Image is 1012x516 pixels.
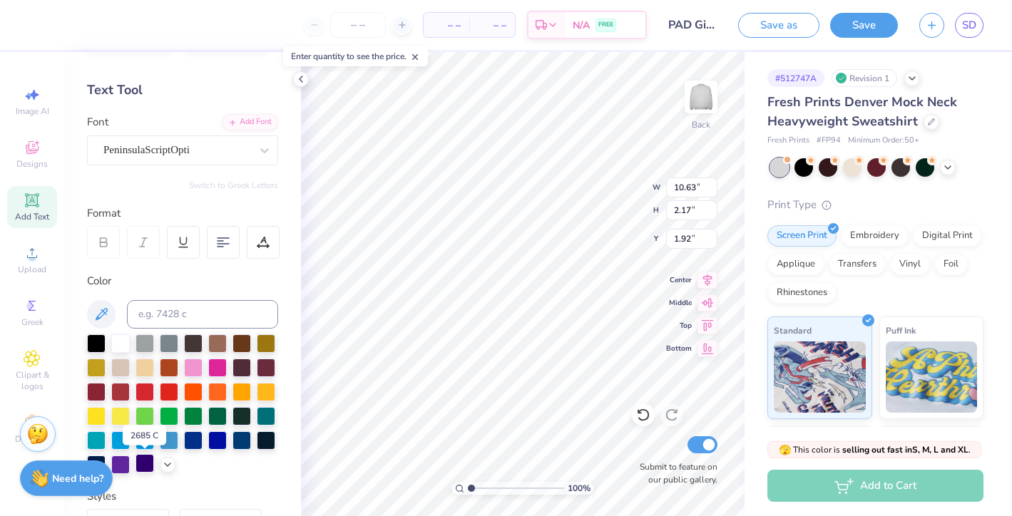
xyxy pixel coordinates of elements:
[52,472,103,485] strong: Need help?
[87,273,278,289] div: Color
[127,300,278,329] input: e.g. 7428 c
[16,158,48,170] span: Designs
[15,211,49,222] span: Add Text
[692,118,710,131] div: Back
[886,341,978,413] img: Puff Ink
[432,18,461,33] span: – –
[687,83,715,111] img: Back
[832,69,897,87] div: Revision 1
[830,13,898,38] button: Save
[767,282,837,304] div: Rhinestones
[779,443,791,457] span: 🫣
[767,197,983,213] div: Print Type
[774,323,812,338] span: Standard
[87,488,278,505] div: Styles
[955,13,983,38] a: SD
[87,81,278,100] div: Text Tool
[666,321,692,331] span: Top
[18,264,46,275] span: Upload
[330,12,386,38] input: – –
[189,180,278,191] button: Switch to Greek Letters
[123,425,166,445] div: 2685 C
[774,341,866,413] img: Standard
[848,135,919,147] span: Minimum Order: 50 +
[890,254,930,275] div: Vinyl
[842,444,968,455] strong: selling out fast in S, M, L and XL
[222,114,278,130] div: Add Font
[886,323,916,338] span: Puff Ink
[478,18,506,33] span: – –
[817,135,841,147] span: # FP94
[632,460,717,486] label: Submit to feature on our public gallery.
[767,254,824,275] div: Applique
[767,69,824,87] div: # 512747A
[16,105,49,117] span: Image AI
[934,254,968,275] div: Foil
[568,482,591,495] span: 100 %
[87,205,280,222] div: Format
[21,316,44,328] span: Greek
[15,433,49,445] span: Decorate
[767,135,809,147] span: Fresh Prints
[87,114,108,130] label: Font
[283,46,428,66] div: Enter quantity to see the price.
[598,20,613,30] span: FREE
[829,254,886,275] div: Transfers
[767,93,957,130] span: Fresh Prints Denver Mock Neck Heavyweight Sweatshirt
[962,17,976,33] span: SD
[666,344,692,354] span: Bottom
[666,275,692,285] span: Center
[841,225,909,247] div: Embroidery
[7,369,57,392] span: Clipart & logos
[779,443,971,456] span: This color is .
[658,11,727,39] input: Untitled Design
[738,13,819,38] button: Save as
[913,225,982,247] div: Digital Print
[573,18,590,33] span: N/A
[767,225,837,247] div: Screen Print
[666,298,692,308] span: Middle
